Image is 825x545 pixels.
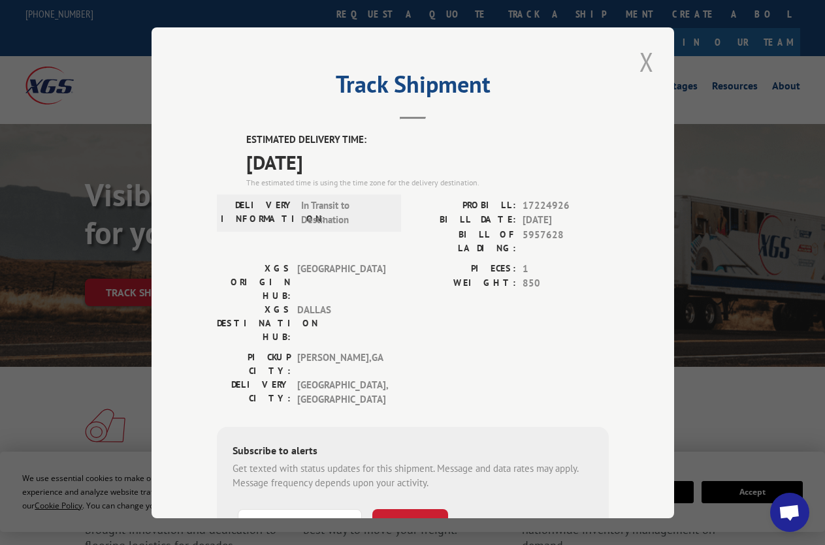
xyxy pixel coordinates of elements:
h2: Track Shipment [217,75,609,100]
span: [GEOGRAPHIC_DATA] , [GEOGRAPHIC_DATA] [297,377,385,407]
span: [DATE] [523,213,609,228]
label: BILL OF LADING: [413,227,516,255]
span: [GEOGRAPHIC_DATA] [297,261,385,302]
label: PROBILL: [413,198,516,213]
span: [PERSON_NAME] , GA [297,350,385,377]
label: PIECES: [413,261,516,276]
span: 1 [523,261,609,276]
label: BILL DATE: [413,213,516,228]
label: XGS ORIGIN HUB: [217,261,291,302]
button: Close modal [636,44,658,80]
span: DALLAS [297,302,385,343]
button: SUBSCRIBE [372,508,448,536]
label: ESTIMATED DELIVERY TIME: [246,132,609,148]
span: 5957628 [523,227,609,255]
div: Subscribe to alerts [233,442,593,461]
label: XGS DESTINATION HUB: [217,302,291,343]
label: PICKUP CITY: [217,350,291,377]
span: In Transit to Destination [301,198,389,227]
span: [DATE] [246,147,609,176]
label: DELIVERY CITY: [217,377,291,407]
a: Open chat [770,493,809,532]
div: Get texted with status updates for this shipment. Message and data rates may apply. Message frequ... [233,461,593,490]
span: 850 [523,276,609,291]
label: WEIGHT: [413,276,516,291]
span: 17224926 [523,198,609,213]
input: Phone Number [238,508,362,536]
label: DELIVERY INFORMATION: [221,198,295,227]
div: The estimated time is using the time zone for the delivery destination. [246,176,609,188]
